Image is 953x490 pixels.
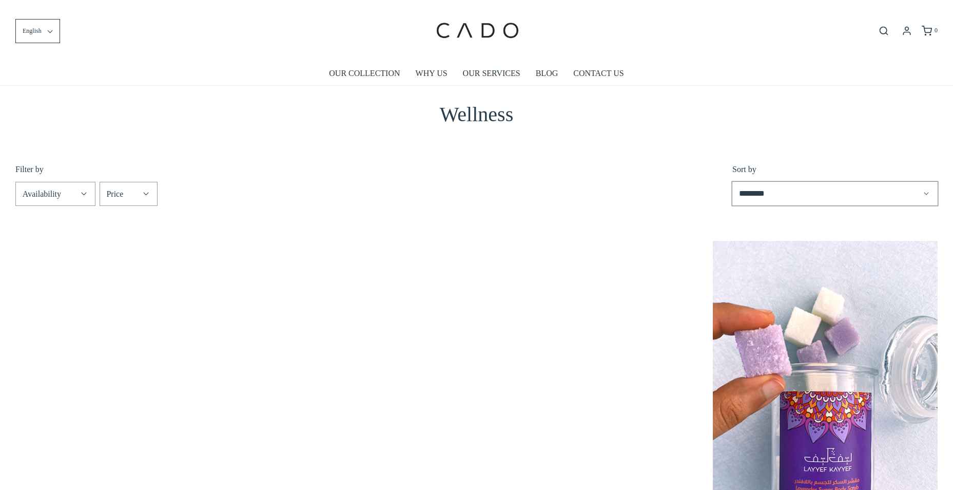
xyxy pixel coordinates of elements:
a: OUR SERVICES [463,62,520,85]
label: Sort by [732,165,938,174]
span: 0 [935,27,938,34]
button: English [15,19,60,43]
p: Filter by [15,165,716,174]
summary: Price [100,182,157,205]
a: BLOG [536,62,558,85]
span: English [23,26,42,36]
a: 0 [921,26,938,36]
a: WHY US [416,62,448,85]
summary: Availability [16,182,95,205]
span: Availability [23,187,61,201]
button: Open search bar [874,25,893,36]
a: CONTACT US [573,62,624,85]
h2: Wellness [15,101,938,128]
a: OUR COLLECTION [329,62,400,85]
span: Price [106,187,123,201]
img: cadogifting [433,8,520,54]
